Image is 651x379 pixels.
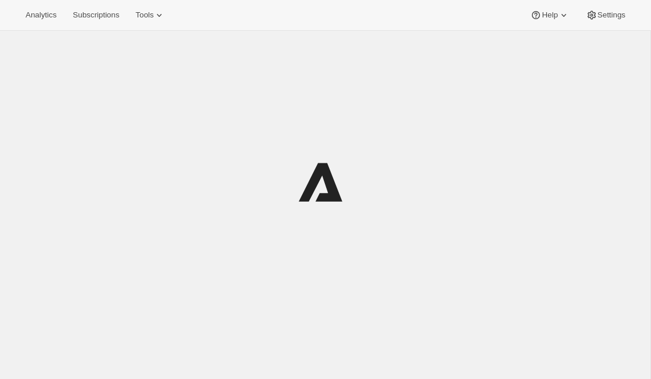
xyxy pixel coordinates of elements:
span: Analytics [26,10,56,20]
span: Help [542,10,557,20]
button: Analytics [19,7,63,23]
span: Settings [598,10,625,20]
span: Subscriptions [73,10,119,20]
button: Subscriptions [66,7,126,23]
span: Tools [135,10,153,20]
button: Settings [579,7,632,23]
button: Help [523,7,576,23]
button: Tools [128,7,172,23]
